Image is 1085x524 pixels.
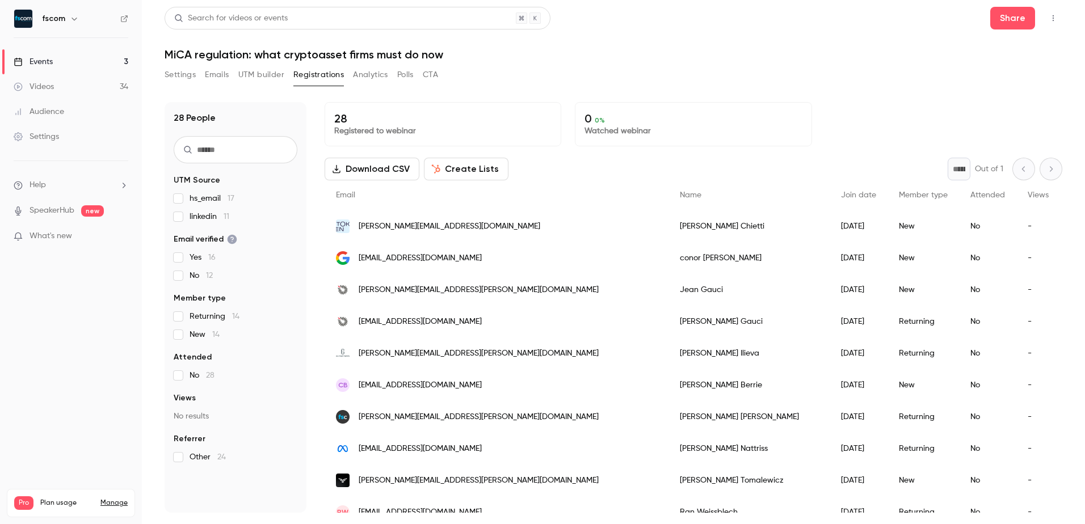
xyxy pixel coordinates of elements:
img: gcpartners.co [336,346,350,360]
span: UTM Source [174,175,220,186]
span: [EMAIL_ADDRESS][DOMAIN_NAME] [359,443,482,455]
span: Views [1028,191,1049,199]
span: Pro [14,496,33,510]
span: New [190,329,220,340]
span: 11 [224,213,229,221]
div: No [959,274,1016,306]
span: 17 [228,195,234,202]
div: [PERSON_NAME] Chietti [668,210,830,242]
div: - [1016,337,1060,369]
div: Audience [14,106,64,117]
span: RW [337,507,348,517]
div: Events [14,56,53,67]
img: token.io [336,219,350,233]
span: [EMAIL_ADDRESS][DOMAIN_NAME] [359,252,482,264]
span: [PERSON_NAME][EMAIL_ADDRESS][DOMAIN_NAME] [359,221,540,233]
span: [EMAIL_ADDRESS][DOMAIN_NAME] [359,379,482,391]
button: CTA [423,66,438,84]
span: linkedin [190,211,229,222]
button: Create Lists [424,158,508,180]
div: [DATE] [830,306,888,337]
div: New [888,242,959,274]
span: 28 [206,371,215,379]
span: Email verified [174,234,237,245]
span: [PERSON_NAME][EMAIL_ADDRESS][PERSON_NAME][DOMAIN_NAME] [359,411,599,423]
span: hs_email [190,193,234,204]
span: Name [680,191,701,199]
div: [PERSON_NAME] [PERSON_NAME] [668,401,830,433]
section: facet-groups [174,175,297,463]
div: - [1016,433,1060,464]
span: Join date [841,191,876,199]
img: embark.mt [336,283,350,297]
span: 16 [208,253,216,261]
span: 14 [212,331,220,339]
button: Emails [205,66,229,84]
div: Returning [888,306,959,337]
div: Jean Gauci [668,274,830,306]
div: New [888,274,959,306]
div: conor [PERSON_NAME] [668,242,830,274]
button: Share [990,7,1035,29]
a: Manage [100,498,128,508]
div: - [1016,464,1060,496]
button: Analytics [353,66,388,84]
span: [EMAIL_ADDRESS][DOMAIN_NAME] [359,506,482,518]
span: Other [190,451,226,463]
button: Registrations [293,66,344,84]
div: [PERSON_NAME] Ilieva [668,337,830,369]
div: [DATE] [830,464,888,496]
span: [PERSON_NAME][EMAIL_ADDRESS][PERSON_NAME][DOMAIN_NAME] [359,348,599,360]
div: [PERSON_NAME] Nattriss [668,433,830,464]
span: Yes [190,252,216,263]
div: New [888,464,959,496]
div: [DATE] [830,433,888,464]
div: Returning [888,401,959,433]
h1: 28 People [174,111,216,125]
button: Settings [165,66,196,84]
div: No [959,210,1016,242]
div: [DATE] [830,337,888,369]
a: SpeakerHub [30,205,74,217]
span: 12 [206,272,213,280]
div: No [959,369,1016,401]
div: - [1016,369,1060,401]
div: [DATE] [830,210,888,242]
div: [PERSON_NAME] Tomalewicz [668,464,830,496]
div: Returning [888,433,959,464]
img: embark.mt [336,315,350,328]
span: new [81,205,104,217]
img: fscom.co [336,410,350,424]
span: 24 [217,453,226,461]
span: Help [30,179,46,191]
div: No [959,337,1016,369]
div: Returning [888,337,959,369]
iframe: Noticeable Trigger [115,231,128,242]
button: Polls [397,66,414,84]
span: No [190,270,213,281]
div: No [959,242,1016,274]
span: Attended [174,352,212,363]
div: New [888,369,959,401]
div: [DATE] [830,242,888,274]
div: Search for videos or events [174,12,288,24]
div: - [1016,242,1060,274]
span: [PERSON_NAME][EMAIL_ADDRESS][PERSON_NAME][DOMAIN_NAME] [359,475,599,487]
div: - [1016,401,1060,433]
span: No [190,370,215,381]
span: CB [338,380,348,390]
div: - [1016,274,1060,306]
div: - [1016,210,1060,242]
span: What's new [30,230,72,242]
span: [PERSON_NAME][EMAIL_ADDRESS][PERSON_NAME][DOMAIN_NAME] [359,284,599,296]
span: Member type [899,191,948,199]
li: help-dropdown-opener [14,179,128,191]
span: 14 [232,312,239,320]
span: [EMAIL_ADDRESS][DOMAIN_NAME] [359,316,482,328]
p: No results [174,411,297,422]
button: UTM builder [238,66,284,84]
span: Referrer [174,433,205,445]
div: No [959,306,1016,337]
div: No [959,433,1016,464]
div: Videos [14,81,54,92]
